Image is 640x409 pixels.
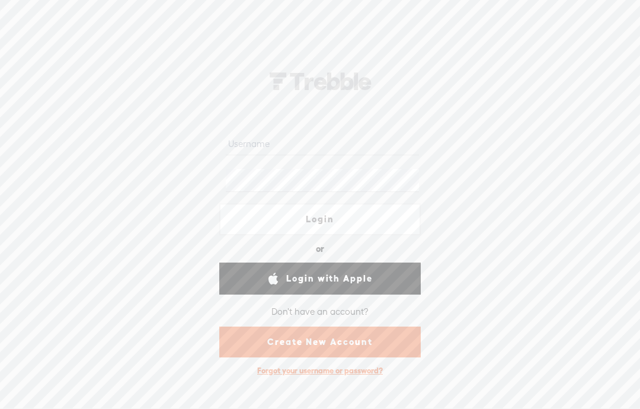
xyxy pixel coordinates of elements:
[219,263,421,295] a: Login with Apple
[219,327,421,357] a: Create New Account
[271,299,369,324] div: Don't have an account?
[251,360,389,382] div: Forgot your username or password?
[226,132,418,155] input: Username
[316,239,324,258] div: or
[219,203,421,235] a: Login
